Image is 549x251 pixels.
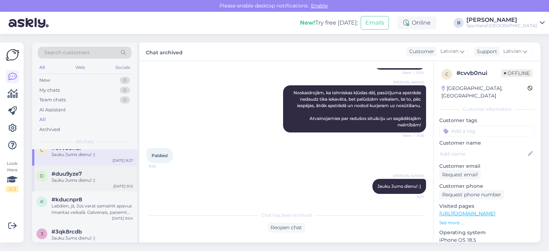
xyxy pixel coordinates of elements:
div: Customer [406,48,434,55]
span: [PERSON_NAME] [393,173,424,179]
p: Customer phone [439,182,535,190]
span: All chats [76,139,94,145]
div: AI Assistant [39,106,66,114]
div: [DATE] 9:03 [112,241,133,247]
a: [URL][DOMAIN_NAME] [439,210,495,217]
span: Latvian [503,47,521,55]
span: 3 [41,231,43,236]
span: Latvian [440,47,459,55]
div: All [38,63,46,72]
div: # cvvb0nui [456,69,501,77]
div: [DATE] 9:27 [113,158,133,163]
span: Seen ✓ 9:24 [397,70,424,75]
span: 9:26 [149,164,175,169]
div: B [454,18,464,28]
input: Add name [440,150,526,158]
div: [GEOGRAPHIC_DATA], [GEOGRAPHIC_DATA] [441,85,528,100]
div: 0 [120,96,130,104]
span: Enable [309,2,330,9]
b: New! [300,19,315,26]
span: d [40,173,44,179]
div: Socials [114,63,132,72]
p: iPhone OS 18.5 [439,236,535,244]
span: Chat has been archived [261,212,312,219]
a: [PERSON_NAME]Sportland [GEOGRAPHIC_DATA] [466,17,545,29]
span: c [40,147,44,153]
div: Support [474,48,497,55]
div: 0 [120,87,130,94]
span: k [40,199,44,204]
span: Offline [501,69,533,77]
span: Paldies! [152,153,168,158]
span: [PERSON_NAME] [393,80,424,85]
div: Web [74,63,86,72]
img: Askly Logo [6,48,19,62]
div: [DATE] 9:12 [113,184,133,189]
p: Visited pages [439,202,535,210]
div: 2 / 3 [6,186,19,192]
p: See more ... [439,220,535,226]
div: Sportland [GEOGRAPHIC_DATA] [466,23,537,29]
div: Online [397,16,436,29]
div: Customer information [439,106,535,112]
button: Emails [361,16,389,30]
div: 0 [120,77,130,84]
div: [PERSON_NAME] [466,17,537,23]
input: Add a tag [439,126,535,136]
span: #3qk8rcdb [51,229,82,235]
p: Operating system [439,229,535,236]
div: Look Here [6,160,19,192]
div: Reopen chat [268,223,305,232]
div: New [39,77,50,84]
span: Jauku Jums dienu! :) [377,184,421,189]
div: Archived [39,126,60,133]
span: #kducnpr8 [51,196,82,203]
label: Chat archived [146,47,183,56]
div: Request phone number [439,190,504,200]
div: Jauku Jums dienu! :) [51,177,133,184]
span: c [445,71,449,77]
span: #duu9yze7 [51,171,82,177]
span: Search customers [44,49,90,56]
div: My chats [39,87,60,94]
div: [DATE] 9:04 [112,216,133,221]
div: All [39,116,46,123]
p: Customer email [439,162,535,170]
div: Jauku Jums dienu! :) [51,151,133,158]
span: 9:27 [397,194,424,200]
span: Seen ✓ 9:26 [397,133,424,138]
div: Jauku Jums dienu! :) [51,235,133,241]
p: Customer tags [439,117,535,124]
div: Request email [439,170,481,180]
p: Customer name [439,139,535,147]
div: Try free [DATE]: [300,19,358,27]
span: Noskaidrojām, ka tehniskas kļūdas dēļ, pasūtījuma apstrāde nedaudz tika iekavēta, bet palūdzām ve... [293,90,422,127]
div: Team chats [39,96,66,104]
div: Labdien, jā, Jūs varat samainīt apavus Imantas veikalā. Galvenais, paņemt līdzi derīgumu pirkuma ... [51,203,133,216]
